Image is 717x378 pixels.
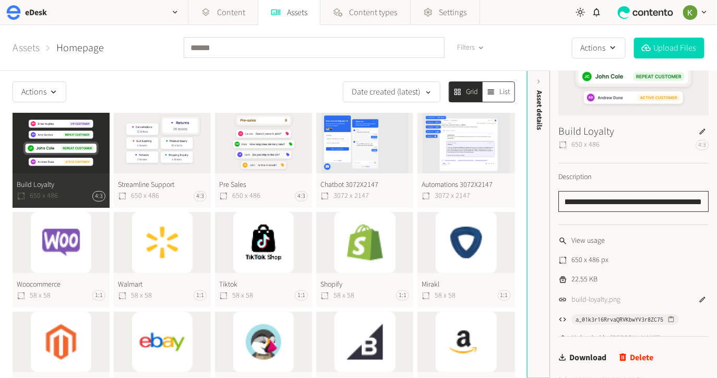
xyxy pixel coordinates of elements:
[449,38,492,57] button: Filters
[571,333,660,344] span: Uploaded by
[6,5,21,20] img: eDesk
[558,172,591,183] label: Description
[13,40,40,56] a: Assets
[343,81,440,102] button: Date created (latest)
[634,38,704,58] button: Upload Files
[619,347,653,368] button: Delete
[610,333,660,344] span: [PERSON_NAME]
[534,90,545,130] span: Asset details
[467,87,479,98] span: Grid
[13,81,66,102] button: Actions
[571,294,620,305] a: build-loyalty.png
[571,255,608,266] span: 650 x 486 px
[558,347,606,368] a: Download
[572,38,626,58] button: Actions
[576,315,663,324] span: a_01k3r16RrvaQRVKbwYV3r8ZC75
[350,6,398,19] span: Content types
[571,274,598,285] span: 22.55 KB
[56,40,104,56] button: Homepage
[558,139,600,150] span: 650 x 486
[571,235,605,246] span: View usage
[439,6,467,19] span: Settings
[500,87,510,98] span: List
[683,5,698,20] img: Keelin Terry
[25,6,47,19] h2: eDesk
[571,314,679,325] button: a_01k3r16RrvaQRVKbwYV3r8ZC75
[558,124,614,139] h3: Build Loyalty
[696,140,709,150] span: 4:3
[558,235,605,246] a: View usage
